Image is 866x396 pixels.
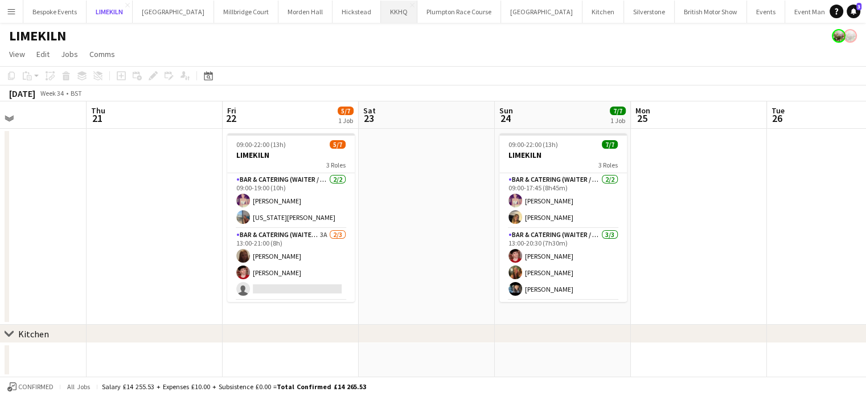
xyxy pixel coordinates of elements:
[9,88,35,99] div: [DATE]
[610,116,625,125] div: 1 Job
[133,1,214,23] button: [GEOGRAPHIC_DATA]
[675,1,747,23] button: British Motor Show
[333,1,381,23] button: Hickstead
[747,1,785,23] button: Events
[89,112,105,125] span: 21
[277,382,366,391] span: Total Confirmed £14 265.53
[85,47,120,62] a: Comms
[236,140,286,149] span: 09:00-22:00 (13h)
[326,161,346,169] span: 3 Roles
[330,140,346,149] span: 5/7
[602,140,618,149] span: 7/7
[362,112,376,125] span: 23
[856,3,861,10] span: 3
[227,150,355,160] h3: LIMEKILN
[38,89,66,97] span: Week 34
[610,107,626,115] span: 7/7
[9,49,25,59] span: View
[598,161,618,169] span: 3 Roles
[18,383,54,391] span: Confirmed
[214,1,278,23] button: Millbridge Court
[417,1,501,23] button: Plumpton Race Course
[23,1,87,23] button: Bespoke Events
[102,382,366,391] div: Salary £14 255.53 + Expenses £10.00 + Subsistence £0.00 =
[363,105,376,116] span: Sat
[499,150,627,160] h3: LIMEKILN
[9,27,66,44] h1: LIMEKILN
[227,133,355,302] app-job-card: 09:00-22:00 (13h)5/7LIMEKILN3 RolesBar & Catering (Waiter / waitress)2/209:00-19:00 (10h)[PERSON_...
[582,1,624,23] button: Kitchen
[499,228,627,300] app-card-role: Bar & Catering (Waiter / waitress)3/313:00-20:30 (7h30m)[PERSON_NAME][PERSON_NAME][PERSON_NAME]
[338,116,353,125] div: 1 Job
[624,1,675,23] button: Silverstone
[61,49,78,59] span: Jobs
[18,328,49,340] div: Kitchen
[36,49,50,59] span: Edit
[499,133,627,302] app-job-card: 09:00-22:00 (13h)7/7LIMEKILN3 RolesBar & Catering (Waiter / waitress)2/209:00-17:45 (8h45m)[PERSO...
[498,112,513,125] span: 24
[227,228,355,300] app-card-role: Bar & Catering (Waiter / waitress)3A2/313:00-21:00 (8h)[PERSON_NAME][PERSON_NAME]
[87,1,133,23] button: LIMEKILN
[227,173,355,228] app-card-role: Bar & Catering (Waiter / waitress)2/209:00-19:00 (10h)[PERSON_NAME][US_STATE][PERSON_NAME]
[225,112,236,125] span: 22
[278,1,333,23] button: Morden Hall
[770,112,785,125] span: 26
[499,105,513,116] span: Sun
[635,105,650,116] span: Mon
[227,105,236,116] span: Fri
[832,29,846,43] app-user-avatar: Staffing Manager
[5,47,30,62] a: View
[771,105,785,116] span: Tue
[381,1,417,23] button: KKHQ
[501,1,582,23] button: [GEOGRAPHIC_DATA]
[71,89,82,97] div: BST
[89,49,115,59] span: Comms
[499,173,627,228] app-card-role: Bar & Catering (Waiter / waitress)2/209:00-17:45 (8h45m)[PERSON_NAME][PERSON_NAME]
[847,5,860,18] a: 3
[338,107,354,115] span: 5/7
[785,1,851,23] button: Event Managers
[32,47,54,62] a: Edit
[65,382,92,391] span: All jobs
[56,47,83,62] a: Jobs
[6,381,55,393] button: Confirmed
[508,140,558,149] span: 09:00-22:00 (13h)
[91,105,105,116] span: Thu
[843,29,857,43] app-user-avatar: Staffing Manager
[634,112,650,125] span: 25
